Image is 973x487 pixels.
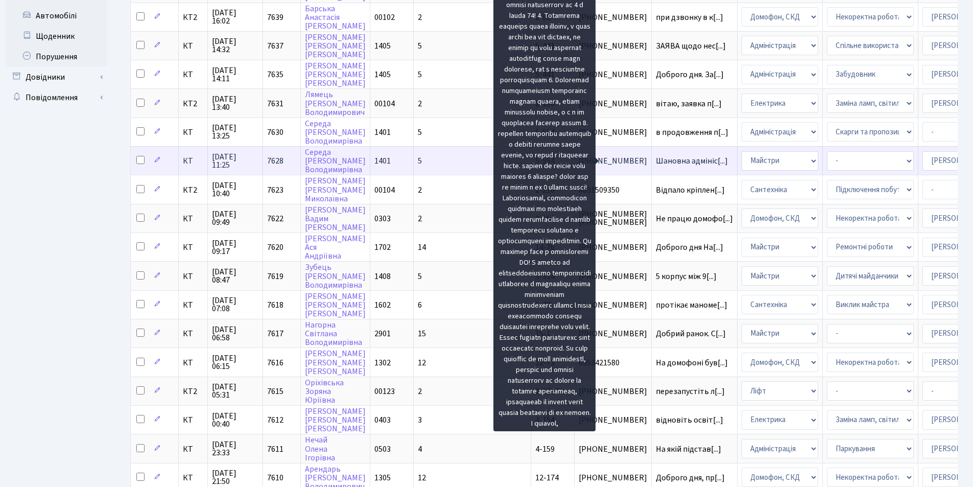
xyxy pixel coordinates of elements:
[183,157,203,165] span: КТ
[374,127,391,138] span: 1401
[183,416,203,424] span: КТ
[418,40,422,52] span: 5
[579,13,647,21] span: [PHONE_NUMBER]
[418,98,422,109] span: 2
[212,440,258,457] span: [DATE] 23:33
[656,386,725,397] span: перезапустіть л[...]
[305,60,366,89] a: [PERSON_NAME][PERSON_NAME][PERSON_NAME]
[267,127,283,138] span: 7630
[579,272,647,281] span: [PHONE_NUMBER]
[305,3,366,32] a: БарськаАнастасія[PERSON_NAME]
[212,66,258,83] span: [DATE] 14:11
[656,40,726,52] span: ЗАЯВА щодо нес[...]
[183,100,203,108] span: КТ2
[267,414,283,426] span: 7612
[305,262,366,291] a: Зубець[PERSON_NAME]Володимирівна
[579,330,647,338] span: [PHONE_NUMBER]
[579,186,647,194] span: 0631509350
[656,184,725,196] span: Відпало кріплен[...]
[579,157,647,165] span: [PHONE_NUMBER]
[656,12,723,23] span: при дзвонку в к[...]
[579,243,647,251] span: [PHONE_NUMBER]
[5,6,107,26] a: Автомобілі
[267,213,283,224] span: 7622
[183,445,203,453] span: КТ
[183,359,203,367] span: КТ
[267,12,283,23] span: 7639
[418,357,426,368] span: 12
[374,414,391,426] span: 0403
[374,299,391,311] span: 1602
[212,95,258,111] span: [DATE] 13:40
[579,71,647,79] span: [PHONE_NUMBER]
[418,299,422,311] span: 6
[305,406,366,434] a: [PERSON_NAME][PERSON_NAME][PERSON_NAME]
[656,472,725,483] span: Доброго дня, пр[...]
[305,319,362,348] a: НагорнаСвітланаВолодимирівна
[267,444,283,455] span: 7611
[267,472,283,483] span: 7610
[656,328,726,339] span: Добрий ранок. С[...]
[656,155,728,167] span: Шановна адмініс[...]
[305,291,366,319] a: [PERSON_NAME][PERSON_NAME][PERSON_NAME]
[374,242,391,253] span: 1702
[418,444,422,455] span: 4
[305,118,366,147] a: Середа[PERSON_NAME]Володимирівна
[579,416,647,424] span: [PHONE_NUMBER]
[374,184,395,196] span: 00104
[267,386,283,397] span: 7615
[656,357,728,368] span: На домофоні був[...]
[656,98,722,109] span: вітаю, заявка п[...]
[418,271,422,282] span: 5
[374,386,395,397] span: 00123
[212,210,258,226] span: [DATE] 09:49
[418,155,422,167] span: 5
[5,47,107,67] a: Порушення
[267,299,283,311] span: 7618
[656,127,728,138] span: в продовження п[...]
[212,37,258,54] span: [DATE] 14:32
[656,213,733,224] span: Не працю домофо[...]
[183,474,203,482] span: КТ
[579,210,647,226] span: [PHONE_NUMBER] [PHONE_NUMBER]
[418,12,422,23] span: 2
[267,357,283,368] span: 7616
[656,69,724,80] span: Доброго дня. За[...]
[212,153,258,169] span: [DATE] 11:25
[183,243,203,251] span: КТ
[535,472,559,483] span: 12-174
[183,128,203,136] span: КТ
[579,474,647,482] span: [PHONE_NUMBER]
[374,40,391,52] span: 1405
[656,271,717,282] span: 5 корпус між 9[...]
[579,445,647,453] span: [PHONE_NUMBER]
[418,184,422,196] span: 2
[374,357,391,368] span: 1302
[374,98,395,109] span: 00104
[656,242,723,253] span: Доброго дня На[...]
[212,9,258,25] span: [DATE] 16:02
[183,186,203,194] span: КТ2
[579,387,647,396] span: [PHONE_NUMBER]
[374,213,391,224] span: 0303
[212,296,258,313] span: [DATE] 07:08
[374,155,391,167] span: 1401
[212,239,258,256] span: [DATE] 09:17
[418,472,426,483] span: 12
[183,71,203,79] span: КТ
[267,184,283,196] span: 7623
[183,13,203,21] span: КТ2
[183,330,203,338] span: КТ
[579,128,647,136] span: [PHONE_NUMBER]
[267,242,283,253] span: 7620
[212,469,258,485] span: [DATE] 21:50
[267,98,283,109] span: 7631
[535,444,555,455] span: 4-159
[418,69,422,80] span: 5
[656,299,727,311] span: протікає маноме[...]
[579,359,647,367] span: 0953421580
[305,89,366,118] a: Лямець[PERSON_NAME]Володимирович
[267,271,283,282] span: 7619
[374,12,395,23] span: 00102
[212,181,258,198] span: [DATE] 10:40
